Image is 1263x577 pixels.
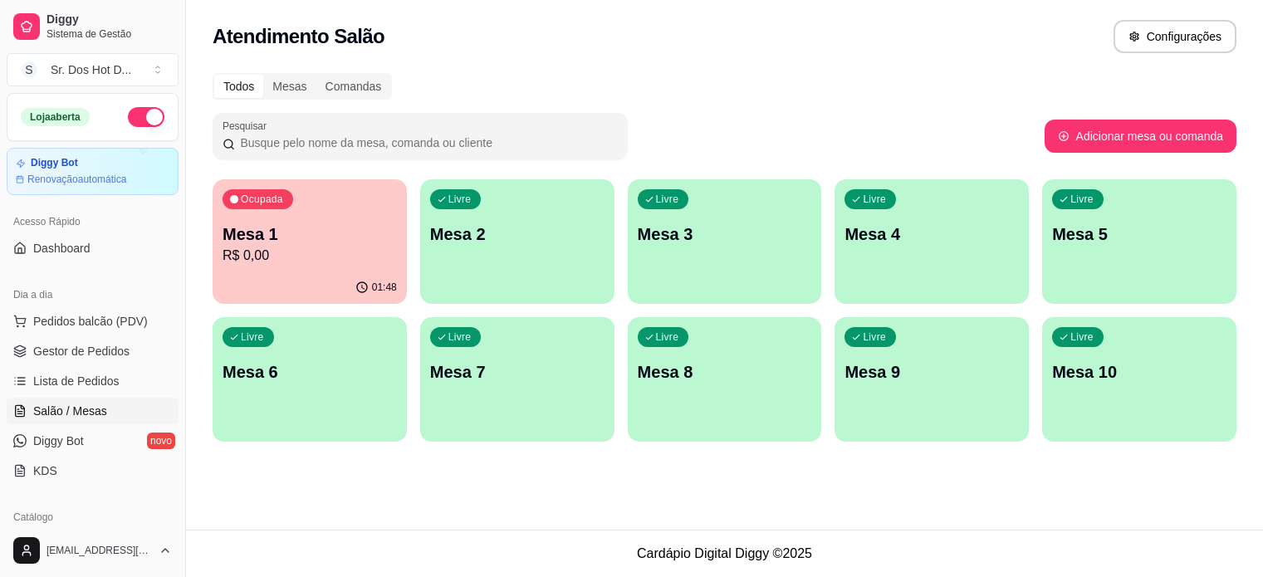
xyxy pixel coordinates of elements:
span: Gestor de Pedidos [33,343,130,359]
span: Diggy Bot [33,433,84,449]
p: Mesa 4 [844,222,1019,246]
span: S [21,61,37,78]
span: KDS [33,462,57,479]
div: Dia a dia [7,281,179,308]
span: [EMAIL_ADDRESS][DOMAIN_NAME] [47,544,152,557]
p: Livre [1070,330,1094,344]
span: Lista de Pedidos [33,373,120,389]
a: KDS [7,457,179,484]
a: DiggySistema de Gestão [7,7,179,46]
button: LivreMesa 9 [835,317,1029,442]
p: Livre [448,330,472,344]
div: Catálogo [7,504,179,531]
p: Livre [656,193,679,206]
h2: Atendimento Salão [213,23,384,50]
button: Select a team [7,53,179,86]
button: OcupadaMesa 1R$ 0,0001:48 [213,179,407,304]
p: Livre [863,193,886,206]
div: Mesas [263,75,316,98]
div: Todos [214,75,263,98]
button: Configurações [1114,20,1236,53]
span: Diggy [47,12,172,27]
div: Sr. Dos Hot D ... [51,61,131,78]
p: Mesa 2 [430,222,605,246]
p: Mesa 6 [223,360,397,384]
div: Acesso Rápido [7,208,179,235]
button: [EMAIL_ADDRESS][DOMAIN_NAME] [7,531,179,570]
button: LivreMesa 2 [420,179,614,304]
p: Livre [863,330,886,344]
p: Ocupada [241,193,283,206]
a: Diggy BotRenovaçãoautomática [7,148,179,195]
input: Pesquisar [235,134,618,151]
p: R$ 0,00 [223,246,397,266]
a: Dashboard [7,235,179,262]
p: Mesa 8 [638,360,812,384]
p: Livre [656,330,679,344]
button: Alterar Status [128,107,164,127]
p: Mesa 1 [223,222,397,246]
p: 01:48 [372,281,397,294]
button: Adicionar mesa ou comanda [1045,120,1236,153]
p: Livre [241,330,264,344]
button: LivreMesa 3 [628,179,822,304]
label: Pesquisar [223,119,272,133]
article: Diggy Bot [31,157,78,169]
span: Sistema de Gestão [47,27,172,41]
p: Mesa 9 [844,360,1019,384]
p: Livre [448,193,472,206]
p: Mesa 3 [638,222,812,246]
a: Salão / Mesas [7,398,179,424]
p: Mesa 10 [1052,360,1226,384]
button: LivreMesa 6 [213,317,407,442]
footer: Cardápio Digital Diggy © 2025 [186,530,1263,577]
span: Dashboard [33,240,91,257]
button: LivreMesa 8 [628,317,822,442]
div: Loja aberta [21,108,90,126]
button: LivreMesa 5 [1042,179,1236,304]
div: Comandas [316,75,391,98]
p: Mesa 5 [1052,222,1226,246]
a: Gestor de Pedidos [7,338,179,364]
a: Lista de Pedidos [7,368,179,394]
button: LivreMesa 10 [1042,317,1236,442]
button: LivreMesa 7 [420,317,614,442]
article: Renovação automática [27,173,126,186]
p: Livre [1070,193,1094,206]
p: Mesa 7 [430,360,605,384]
span: Salão / Mesas [33,403,107,419]
button: Pedidos balcão (PDV) [7,308,179,335]
span: Pedidos balcão (PDV) [33,313,148,330]
button: LivreMesa 4 [835,179,1029,304]
a: Diggy Botnovo [7,428,179,454]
